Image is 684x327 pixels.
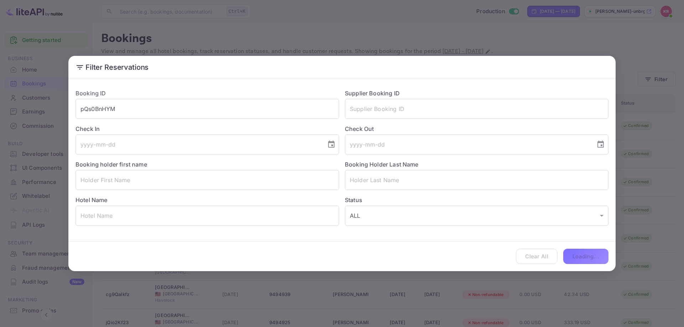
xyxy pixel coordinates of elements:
[76,170,339,190] input: Holder First Name
[345,90,400,97] label: Supplier Booking ID
[76,161,147,168] label: Booking holder first name
[76,125,339,133] label: Check In
[76,206,339,226] input: Hotel Name
[594,137,608,152] button: Choose date
[76,196,108,204] label: Hotel Name
[345,125,608,133] label: Check Out
[345,206,608,226] div: ALL
[68,56,616,79] h2: Filter Reservations
[76,99,339,119] input: Booking ID
[76,135,321,154] input: yyyy-mm-dd
[324,137,338,152] button: Choose date
[345,161,419,168] label: Booking Holder Last Name
[76,90,106,97] label: Booking ID
[345,196,608,204] label: Status
[345,135,591,154] input: yyyy-mm-dd
[345,170,608,190] input: Holder Last Name
[345,99,608,119] input: Supplier Booking ID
